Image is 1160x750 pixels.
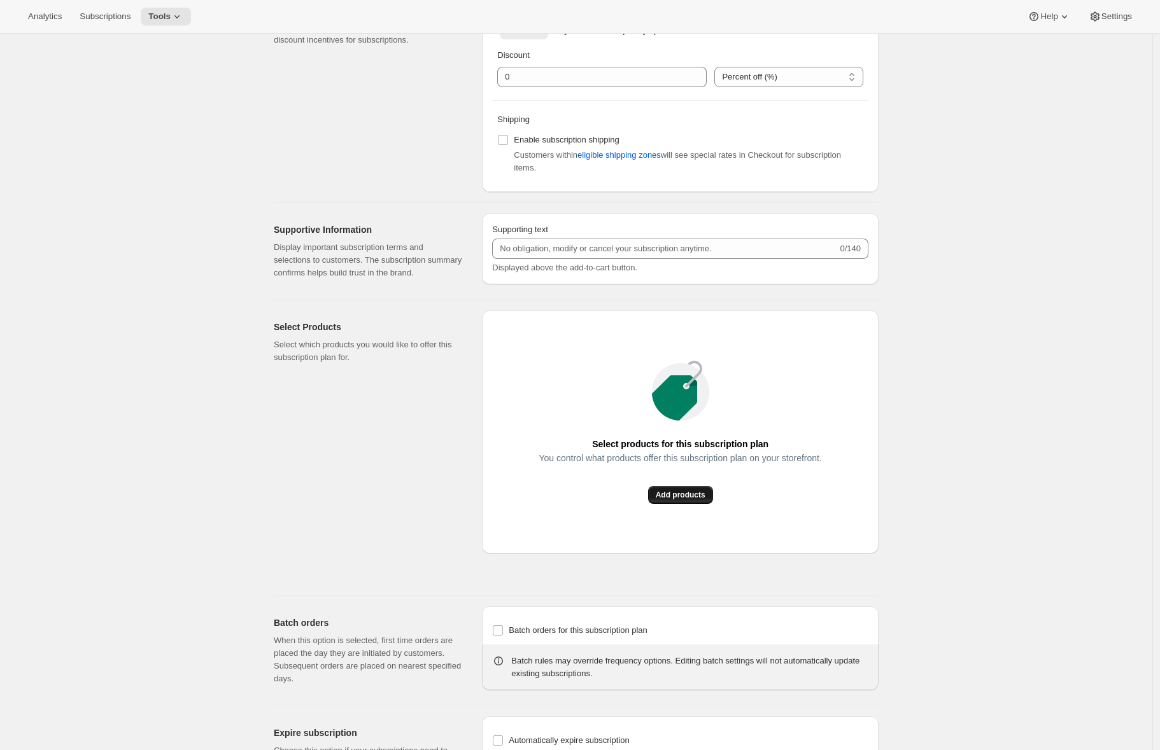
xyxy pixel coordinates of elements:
[497,49,863,62] p: Discount
[1081,8,1140,25] button: Settings
[539,449,821,467] span: You control what products offer this subscription plan on your storefront.
[514,135,619,144] span: Enable subscription shipping
[492,263,637,272] span: Displayed above the add-to-cart button.
[497,113,863,126] p: Shipping
[274,223,462,236] h2: Supportive Information
[1101,11,1132,22] span: Settings
[274,21,462,46] p: Reward your customers for their loyalty by offering discount incentives for subscriptions.
[497,67,688,87] input: 10
[274,338,462,364] p: Select which products you would like to offer this subscription plan for.
[80,11,131,22] span: Subscriptions
[509,625,647,635] span: Batch orders for this subscription plan
[274,726,462,739] h2: Expire subscription
[570,145,668,165] button: eligible shipping zones
[492,239,837,259] input: No obligation, modify or cancel your subscription anytime.
[1040,11,1057,22] span: Help
[511,655,868,680] div: Batch rules may override frequency options. Editing batch settings will not automatically update ...
[592,435,768,453] span: Select products for this subscription plan
[656,490,705,500] span: Add products
[514,150,841,172] span: Customers within will see special rates in Checkout for subscription items.
[274,616,462,629] h2: Batch orders
[20,8,69,25] button: Analytics
[274,634,462,685] p: When this option is selected, first time orders are placed the day they are initiated by customer...
[492,225,548,234] span: Supporting text
[1020,8,1078,25] button: Help
[141,8,191,25] button: Tools
[72,8,138,25] button: Subscriptions
[28,11,62,22] span: Analytics
[274,241,462,279] p: Display important subscription terms and selections to customers. The subscription summary confir...
[274,321,462,333] h2: Select Products
[577,149,661,162] span: eligible shipping zones
[148,11,171,22] span: Tools
[648,486,713,504] button: Add products
[509,735,629,745] span: Automatically expire subscription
